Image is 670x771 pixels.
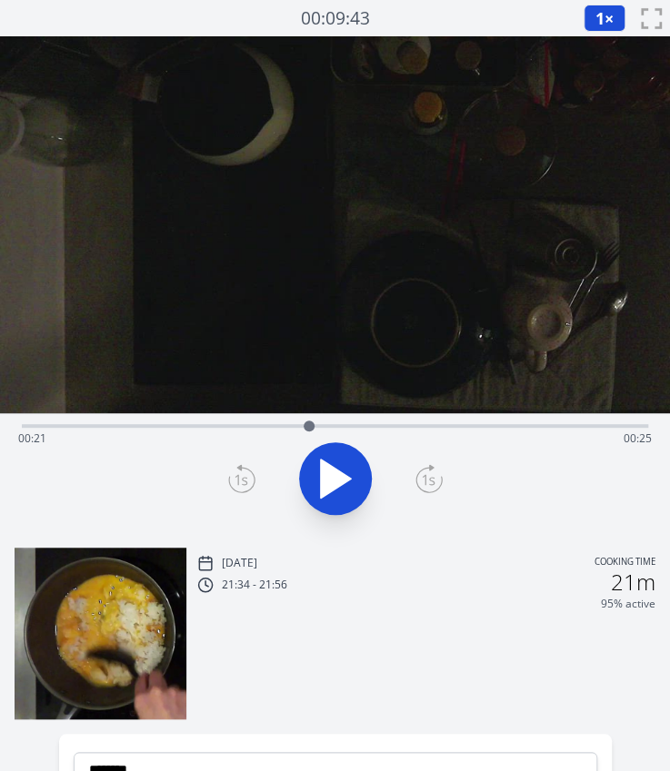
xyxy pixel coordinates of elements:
[595,7,605,29] span: 1
[601,597,655,611] p: 95% active
[595,555,655,571] p: Cooking time
[221,578,286,592] p: 21:34 - 21:56
[584,5,625,32] button: 1×
[611,571,655,593] h2: 21m
[15,548,186,719] img: 250828123542_thumb.jpeg
[18,430,46,446] span: 00:21
[624,430,652,446] span: 00:25
[301,5,370,32] a: 00:09:43
[221,556,256,570] p: [DATE]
